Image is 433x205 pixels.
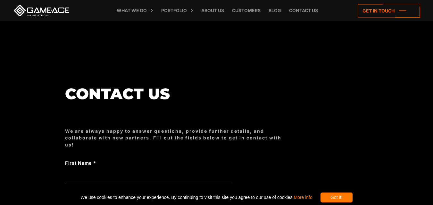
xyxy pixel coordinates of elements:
[65,160,198,167] label: First Name *
[321,193,353,202] div: Got it!
[65,85,289,102] h1: Contact us
[358,4,420,18] a: Get in touch
[80,193,312,202] span: We use cookies to enhance your experience. By continuing to visit this site you agree to our use ...
[65,128,289,148] div: We are always happy to answer questions, provide further details, and collaborate with new partne...
[294,195,312,200] a: More info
